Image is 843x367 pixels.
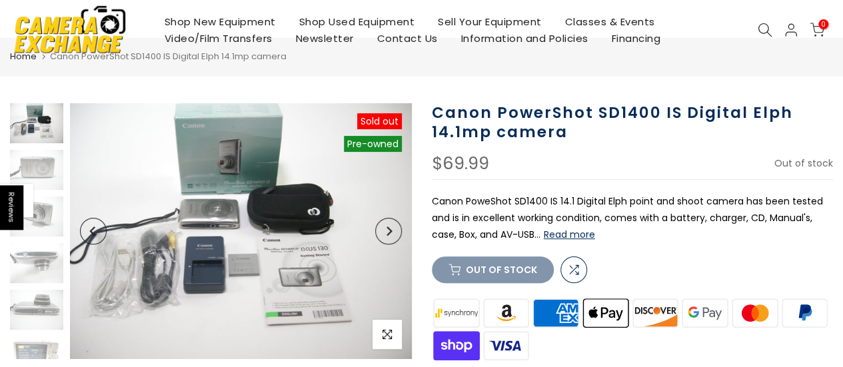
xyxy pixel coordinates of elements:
[287,13,426,30] a: Shop Used Equipment
[432,329,482,362] img: shopify pay
[630,296,680,329] img: discover
[432,296,482,329] img: synchrony
[600,30,672,47] a: Financing
[810,23,824,37] a: 0
[153,13,287,30] a: Shop New Equipment
[284,30,365,47] a: Newsletter
[774,157,833,170] span: Out of stock
[153,30,284,47] a: Video/Film Transfers
[481,329,531,362] img: visa
[780,296,830,329] img: paypal
[10,103,63,143] img: Canon PowerShot SD1400 IS Digital Elph 14.1mp camera Digital Cameras - Digital Point and Shoot Ca...
[10,290,63,330] img: Canon PowerShot SD1400 IS Digital Elph 14.1mp camera Digital Cameras - Digital Point and Shoot Ca...
[10,196,63,236] img: Canon PowerShot SD1400 IS Digital Elph 14.1mp camera Digital Cameras - Digital Point and Shoot Ca...
[432,193,834,244] p: Canon PoweShot SD1400 IS 14.1 Digital Elph point and shoot camera has been tested and is in excel...
[580,296,630,329] img: apple pay
[553,13,666,30] a: Classes & Events
[449,30,600,47] a: Information and Policies
[426,13,554,30] a: Sell Your Equipment
[531,296,581,329] img: american express
[375,218,402,244] button: Next
[10,150,63,190] img: Canon PowerShot SD1400 IS Digital Elph 14.1mp camera Digital Cameras - Digital Point and Shoot Ca...
[365,30,449,47] a: Contact Us
[432,103,834,142] h1: Canon PowerShot SD1400 IS Digital Elph 14.1mp camera
[432,155,489,173] div: $69.99
[730,296,780,329] img: master
[10,243,63,283] img: Canon PowerShot SD1400 IS Digital Elph 14.1mp camera Digital Cameras - Digital Point and Shoot Ca...
[680,296,730,329] img: google pay
[818,19,828,29] span: 0
[70,103,412,359] img: Canon PowerShot SD1400 IS Digital Elph 14.1mp camera Digital Cameras - Digital Point and Shoot Ca...
[481,296,531,329] img: amazon payments
[80,218,107,244] button: Previous
[544,228,595,240] button: Read more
